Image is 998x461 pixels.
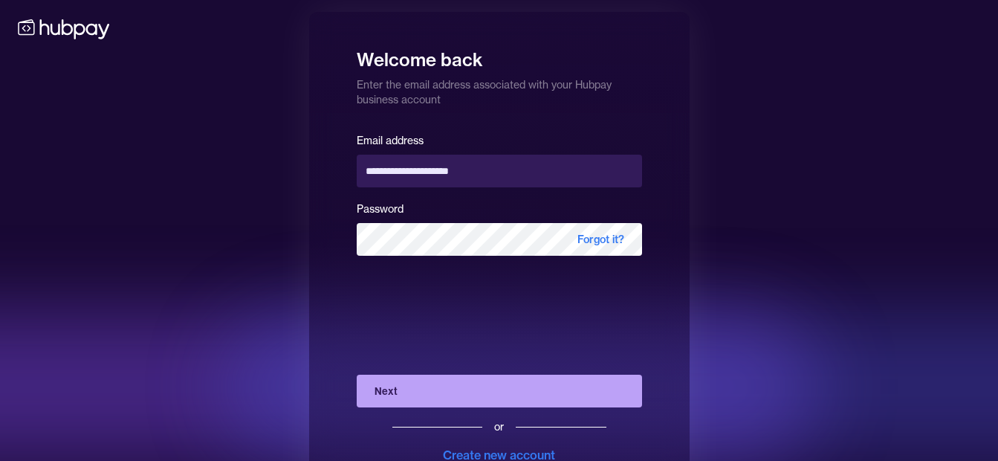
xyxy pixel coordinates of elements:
label: Email address [357,134,424,147]
h1: Welcome back [357,39,642,71]
button: Next [357,375,642,407]
div: or [494,419,504,434]
span: Forgot it? [560,223,642,256]
label: Password [357,202,404,216]
p: Enter the email address associated with your Hubpay business account [357,71,642,107]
